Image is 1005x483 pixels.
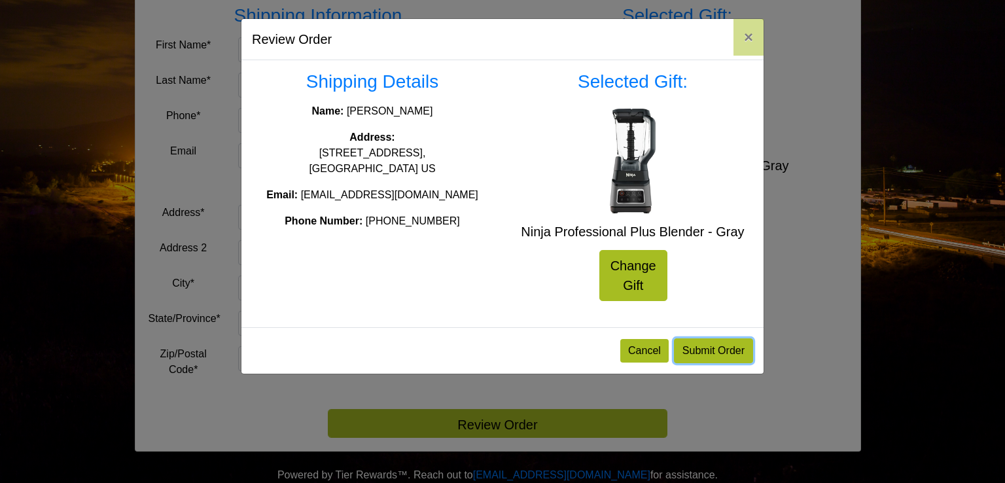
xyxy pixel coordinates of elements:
h5: Review Order [252,29,332,49]
span: × [744,28,753,46]
strong: Name: [312,105,344,116]
a: Change Gift [599,250,667,301]
h5: Ninja Professional Plus Blender - Gray [512,224,753,240]
strong: Address: [349,132,395,143]
button: Submit Order [674,338,753,363]
span: [PERSON_NAME] [347,105,433,116]
span: [EMAIL_ADDRESS][DOMAIN_NAME] [301,189,478,200]
img: Ninja Professional Plus Blender - Gray [580,109,685,213]
span: [STREET_ADDRESS], [GEOGRAPHIC_DATA] US [309,147,435,174]
span: [PHONE_NUMBER] [366,215,460,226]
strong: Email: [266,189,298,200]
button: Close [733,19,764,56]
strong: Phone Number: [285,215,362,226]
h3: Selected Gift: [512,71,753,93]
h3: Shipping Details [252,71,493,93]
button: Cancel [620,339,669,363]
